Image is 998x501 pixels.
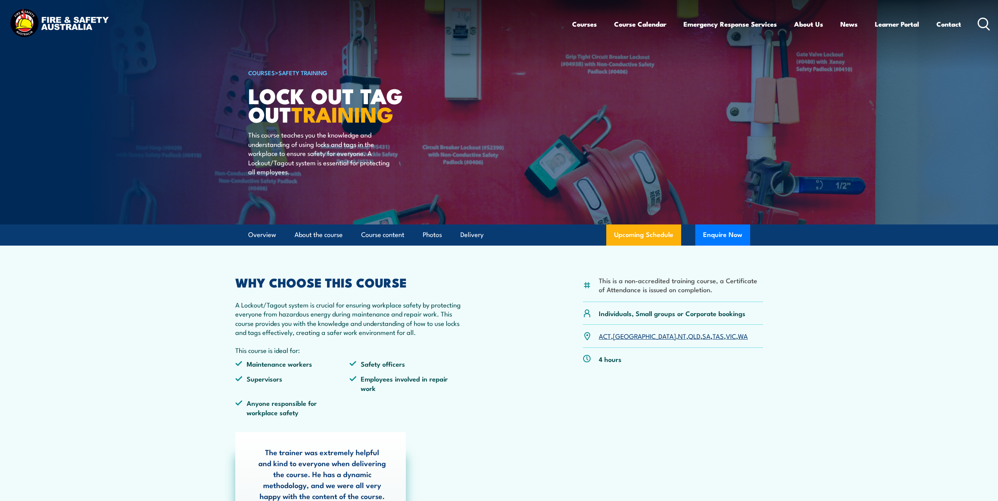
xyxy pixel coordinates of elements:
[248,86,442,123] h1: Lock Out Tag Out
[248,68,442,77] h6: >
[235,345,464,354] p: This course is ideal for:
[702,331,711,340] a: SA
[599,331,611,340] a: ACT
[599,309,745,318] p: Individuals, Small groups or Corporate bookings
[291,97,393,130] strong: TRAINING
[606,224,681,246] a: Upcoming Schedule
[684,14,777,34] a: Emergency Response Services
[349,359,464,368] li: Safety officers
[423,224,442,245] a: Photos
[678,331,686,340] a: NT
[936,14,961,34] a: Contact
[599,354,622,364] p: 4 hours
[726,331,736,340] a: VIC
[738,331,748,340] a: WA
[599,331,748,340] p: , , , , , , ,
[875,14,919,34] a: Learner Portal
[235,398,350,417] li: Anyone responsible for workplace safety
[460,224,484,245] a: Delivery
[235,277,464,288] h2: WHY CHOOSE THIS COURSE
[713,331,724,340] a: TAS
[349,374,464,392] li: Employees involved in repair work
[695,224,750,246] button: Enquire Now
[613,331,676,340] a: [GEOGRAPHIC_DATA]
[840,14,858,34] a: News
[278,68,327,77] a: Safety Training
[248,130,391,176] p: This course teaches you the knowledge and understanding of using locks and tags in the workplace ...
[599,276,763,294] li: This is a non-accredited training course, a Certificate of Attendance is issued on completion.
[235,374,350,392] li: Supervisors
[361,224,404,245] a: Course content
[572,14,597,34] a: Courses
[235,300,464,337] p: A Lockout/Tagout system is crucial for ensuring workplace safety by protecting everyone from haza...
[248,68,275,77] a: COURSES
[235,359,350,368] li: Maintenance workers
[294,224,343,245] a: About the course
[248,224,276,245] a: Overview
[688,331,700,340] a: QLD
[794,14,823,34] a: About Us
[614,14,666,34] a: Course Calendar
